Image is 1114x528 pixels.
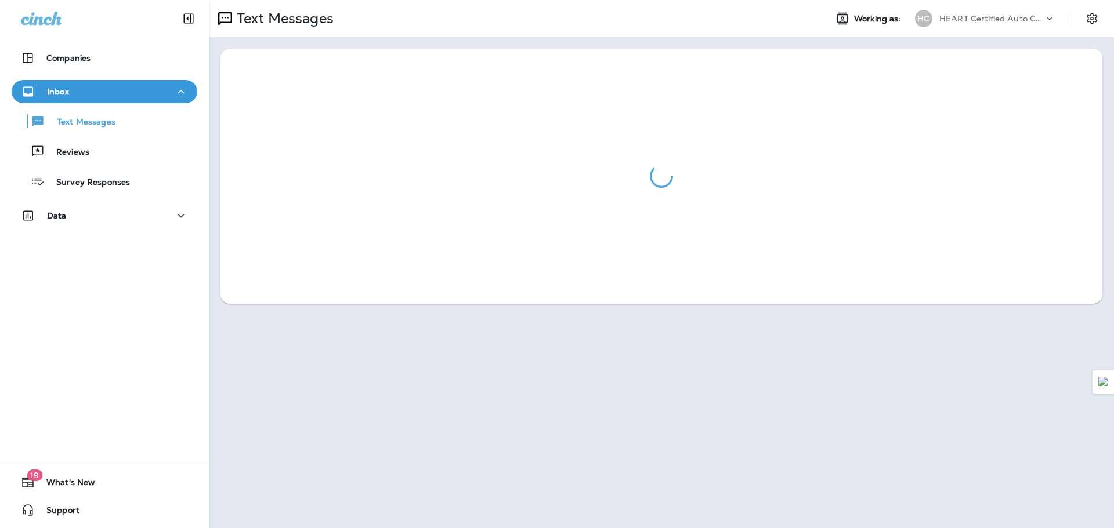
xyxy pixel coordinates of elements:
[12,46,197,70] button: Companies
[939,14,1044,23] p: HEART Certified Auto Care
[45,117,115,128] p: Text Messages
[35,478,95,491] span: What's New
[915,10,932,27] div: HC
[12,471,197,494] button: 19What's New
[12,169,197,194] button: Survey Responses
[1098,377,1109,387] img: Detect Auto
[12,498,197,522] button: Support
[27,469,42,481] span: 19
[172,7,205,30] button: Collapse Sidebar
[35,505,79,519] span: Support
[12,109,197,133] button: Text Messages
[12,80,197,103] button: Inbox
[854,14,903,24] span: Working as:
[46,53,91,63] p: Companies
[45,177,130,188] p: Survey Responses
[45,147,89,158] p: Reviews
[12,204,197,227] button: Data
[232,10,334,27] p: Text Messages
[1082,8,1102,29] button: Settings
[47,87,69,96] p: Inbox
[47,211,67,220] p: Data
[12,139,197,163] button: Reviews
